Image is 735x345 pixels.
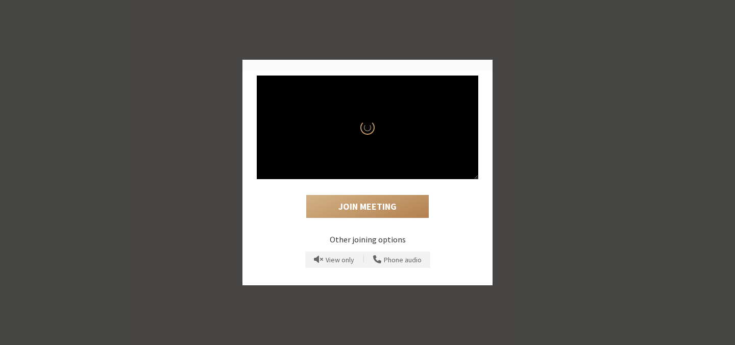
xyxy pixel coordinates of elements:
[310,252,358,268] button: Prevent echo when there is already an active mic and speaker in the room.
[257,233,478,245] p: Other joining options
[384,256,422,264] span: Phone audio
[306,195,429,218] button: Join Meeting
[370,252,425,268] button: Use your phone for mic and speaker while you view the meeting on this device.
[363,253,364,266] span: |
[326,256,354,264] span: View only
